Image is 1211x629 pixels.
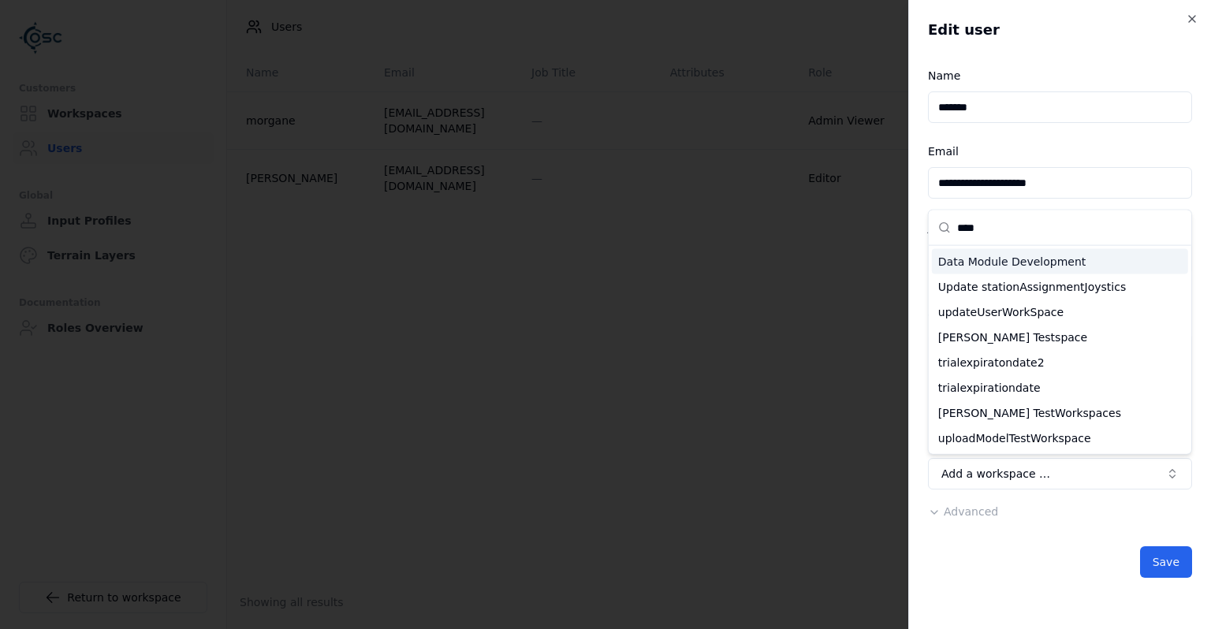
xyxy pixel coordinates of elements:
[932,300,1188,325] div: updateUserWorkSpace
[932,400,1188,426] div: [PERSON_NAME] TestWorkspaces
[932,274,1188,300] div: Update stationAssignmentJoystics
[929,246,1191,454] div: Suggestions
[932,350,1188,375] div: trialexpiratondate2
[932,325,1188,350] div: [PERSON_NAME] Testspace
[932,375,1188,400] div: trialexpirationdate
[932,426,1188,451] div: uploadModelTestWorkspace
[932,249,1188,274] div: Data Module Development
